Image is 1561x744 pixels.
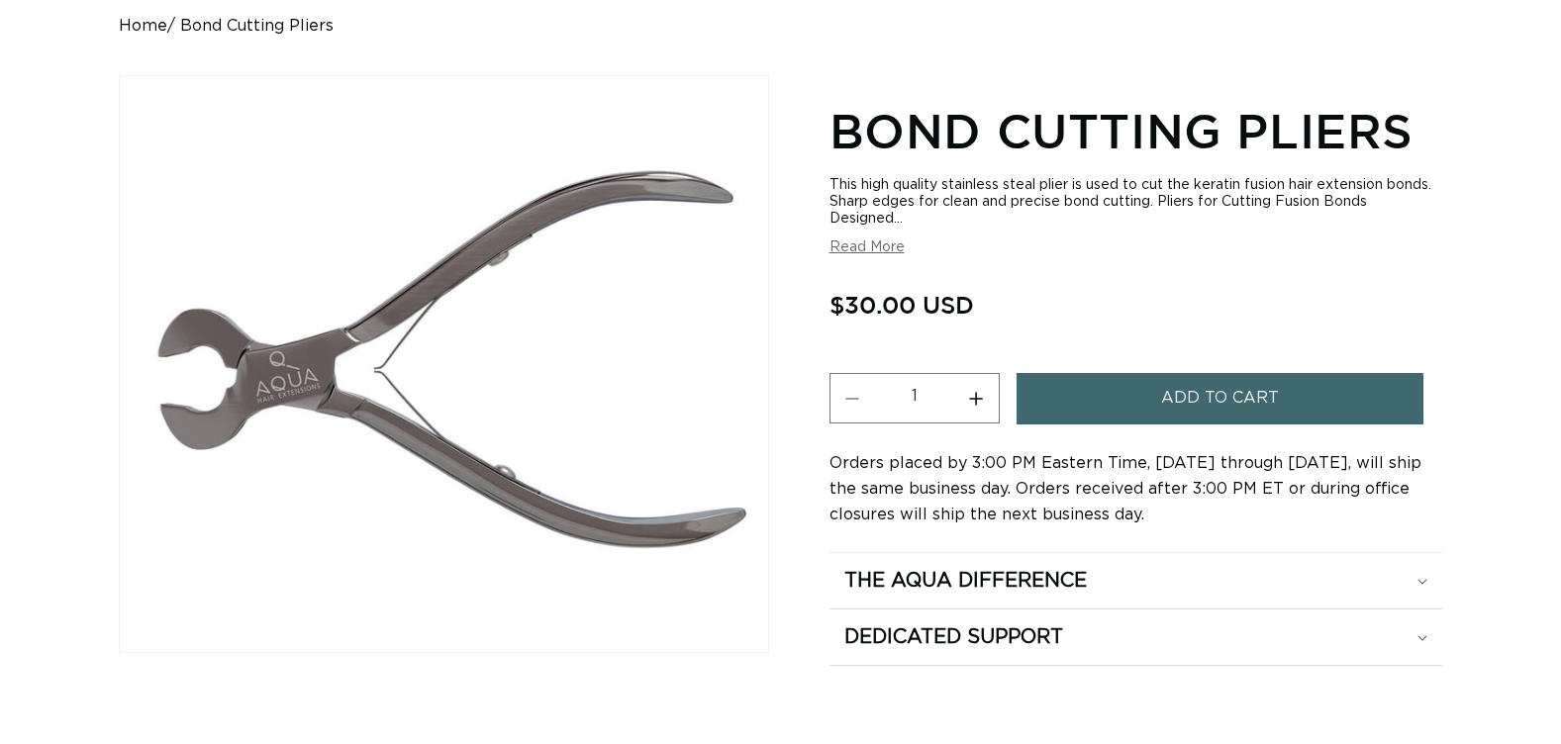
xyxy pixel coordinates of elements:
[829,553,1442,608] summary: The Aqua Difference
[119,17,167,36] a: Home
[180,17,334,36] span: Bond Cutting Pliers
[829,609,1442,665] summary: Dedicated Support
[844,624,1063,650] h2: Dedicated Support
[119,75,769,653] media-gallery: Gallery Viewer
[1017,373,1423,423] button: Add to cart
[829,455,1421,522] span: Orders placed by 3:00 PM Eastern Time, [DATE] through [DATE], will ship the same business day. Or...
[829,286,974,324] span: $30.00 USD
[829,100,1442,161] h1: Bond Cutting Pliers
[1161,373,1279,423] span: Add to cart
[829,177,1442,228] div: This high quality stainless steal plier is used to cut the keratin fusion hair extension bonds. S...
[844,568,1087,594] h2: The Aqua Difference
[829,239,905,256] button: Read More
[119,17,1442,36] nav: breadcrumbs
